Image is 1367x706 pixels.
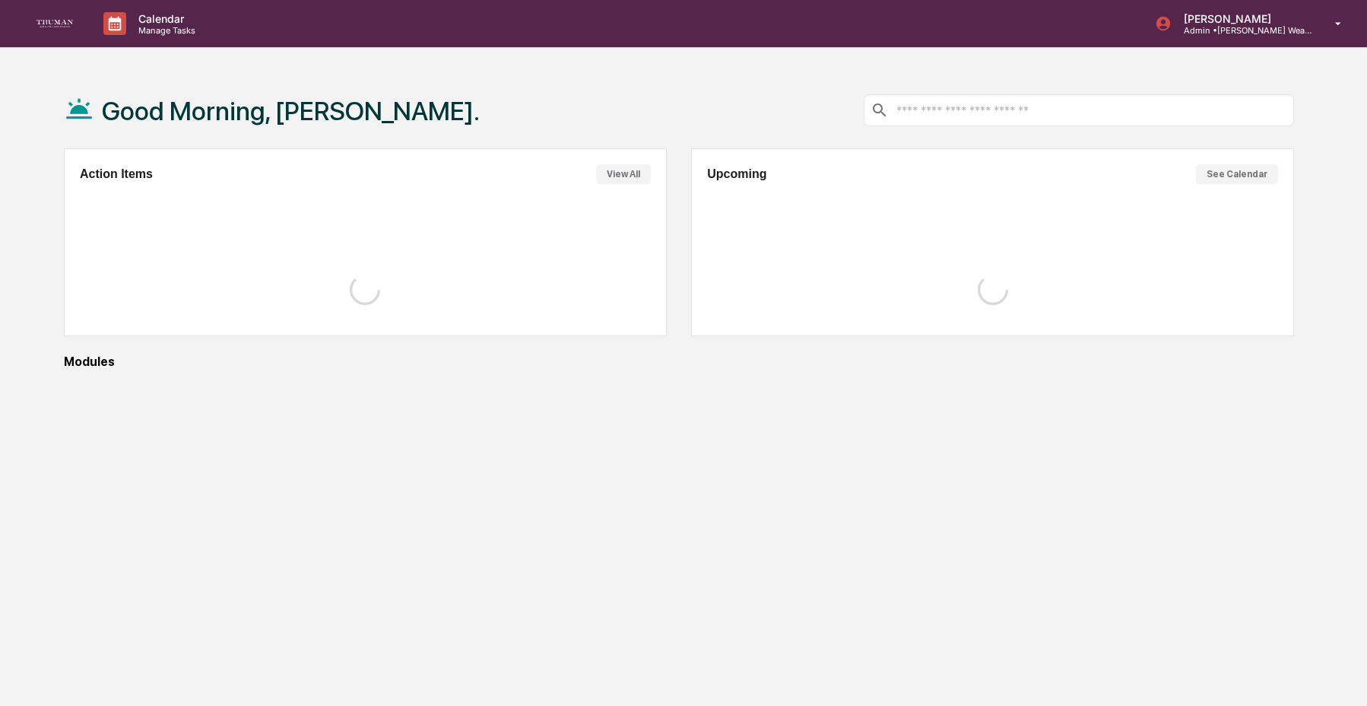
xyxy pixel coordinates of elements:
div: Modules [64,355,1294,369]
p: Admin • [PERSON_NAME] Wealth [1172,25,1313,36]
p: Calendar [126,12,203,25]
h1: Good Morning, [PERSON_NAME]. [102,96,480,126]
h2: Upcoming [707,167,766,181]
img: logo [36,20,73,28]
h2: Action Items [80,167,153,181]
p: Manage Tasks [126,25,203,36]
p: [PERSON_NAME] [1172,12,1313,25]
button: View All [596,164,651,184]
button: See Calendar [1196,164,1278,184]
